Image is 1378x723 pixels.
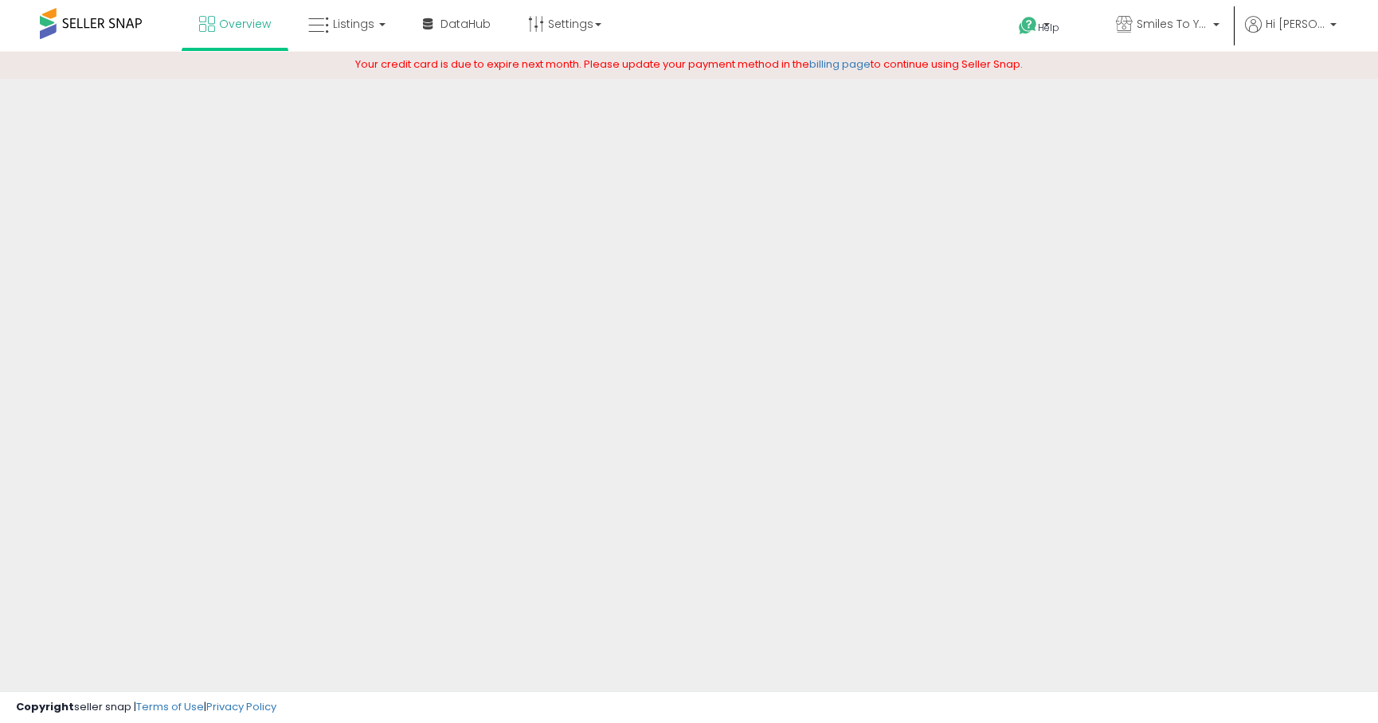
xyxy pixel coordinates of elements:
span: Listings [333,16,374,32]
i: Get Help [1018,16,1038,36]
div: seller snap | | [16,700,276,715]
a: Privacy Policy [206,699,276,714]
span: Help [1038,21,1059,34]
a: Terms of Use [136,699,204,714]
span: DataHub [440,16,491,32]
span: Hi [PERSON_NAME] [1266,16,1325,32]
span: Overview [219,16,271,32]
span: Smiles To Your Front Door [1137,16,1208,32]
a: Hi [PERSON_NAME] [1245,16,1337,52]
a: billing page [809,57,871,72]
a: Help [1006,4,1090,52]
strong: Copyright [16,699,74,714]
span: Your credit card is due to expire next month. Please update your payment method in the to continu... [355,57,1023,72]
